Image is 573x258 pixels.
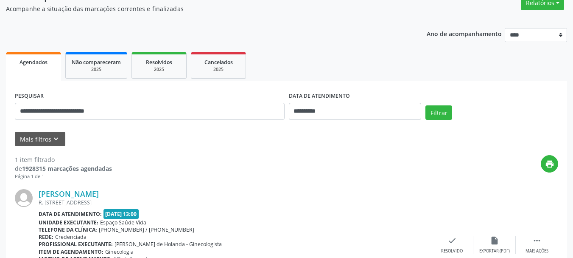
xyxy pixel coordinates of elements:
button: Filtrar [425,105,452,120]
div: Página 1 de 1 [15,173,112,180]
b: Rede: [39,233,53,241]
div: 1 item filtrado [15,155,112,164]
button: Mais filtroskeyboard_arrow_down [15,132,65,147]
i: insert_drive_file [490,236,499,245]
b: Telefone da clínica: [39,226,97,233]
div: 2025 [72,66,121,73]
div: Mais ações [525,248,548,254]
span: Resolvidos [146,59,172,66]
label: DATA DE ATENDIMENTO [289,90,350,103]
button: print [541,155,558,173]
div: Resolvido [441,248,463,254]
i:  [532,236,542,245]
a: [PERSON_NAME] [39,189,99,198]
span: [PERSON_NAME] de Holanda - Ginecologista [115,241,222,248]
b: Data de atendimento: [39,210,102,218]
i: keyboard_arrow_down [51,134,61,144]
div: 2025 [197,66,240,73]
span: Ginecologia [105,248,134,255]
div: R. [STREET_ADDRESS] [39,199,431,206]
div: 2025 [138,66,180,73]
span: [DATE] 13:00 [103,209,139,219]
span: [PHONE_NUMBER] / [PHONE_NUMBER] [99,226,194,233]
label: PESQUISAR [15,90,44,103]
b: Profissional executante: [39,241,113,248]
span: Não compareceram [72,59,121,66]
b: Unidade executante: [39,219,98,226]
strong: 1928315 marcações agendadas [22,164,112,173]
div: Exportar (PDF) [479,248,510,254]
span: Credenciada [55,233,87,241]
span: Espaço Saúde Vida [100,219,146,226]
i: print [545,159,554,169]
img: img [15,189,33,207]
b: Item de agendamento: [39,248,103,255]
span: Cancelados [204,59,233,66]
p: Acompanhe a situação das marcações correntes e finalizadas [6,4,399,13]
p: Ano de acompanhamento [427,28,502,39]
span: Agendados [20,59,48,66]
i: check [447,236,457,245]
div: de [15,164,112,173]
